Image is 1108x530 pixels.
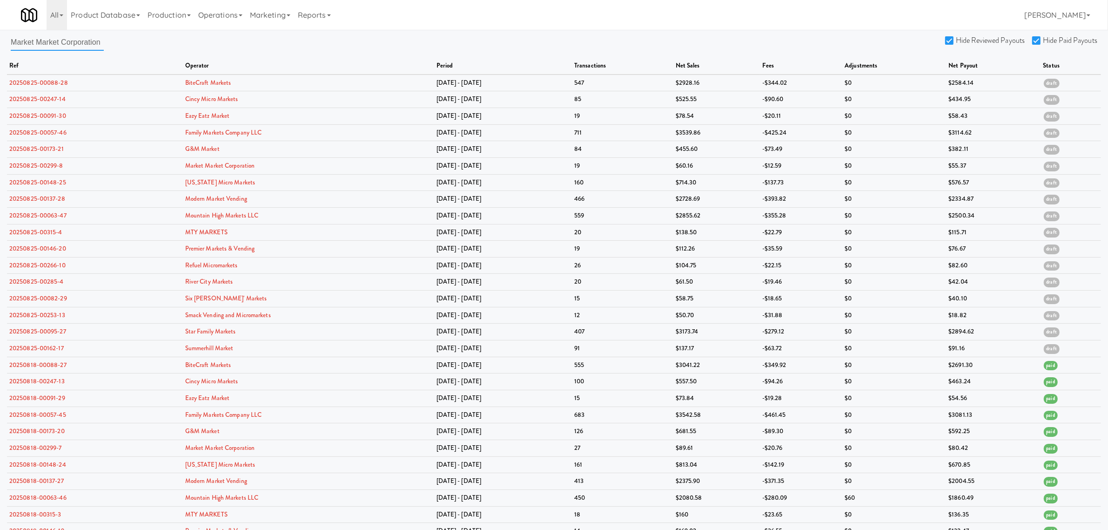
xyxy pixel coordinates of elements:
[9,294,67,303] a: 20250825-00082-29
[946,456,1041,473] td: $670.85
[9,410,66,419] a: 20250818-00057-45
[185,377,238,386] a: Cincy Micro Markets
[434,157,572,174] td: [DATE] - [DATE]
[1044,79,1060,88] span: draft
[9,228,62,237] a: 20250825-00315-4
[1044,129,1060,138] span: draft
[1044,477,1058,487] span: paid
[9,111,66,120] a: 20250825-00091-30
[946,390,1041,407] td: $54.56
[842,456,946,473] td: $0
[760,174,843,191] td: -$137.73
[673,291,760,307] td: $58.75
[842,241,946,258] td: $0
[572,257,673,274] td: 26
[1044,162,1060,171] span: draft
[1032,37,1043,45] input: Hide Paid Payouts
[572,340,673,357] td: 91
[760,307,843,324] td: -$31.88
[673,490,760,507] td: $2080.58
[572,241,673,258] td: 19
[9,443,62,452] a: 20250818-00299-7
[1044,411,1058,421] span: paid
[842,357,946,374] td: $0
[185,277,233,286] a: River City Markets
[1044,245,1060,254] span: draft
[946,307,1041,324] td: $18.82
[673,307,760,324] td: $50.70
[760,440,843,457] td: -$20.76
[7,58,183,75] th: ref
[760,157,843,174] td: -$12.59
[946,124,1041,141] td: $3114.62
[760,506,843,523] td: -$23.65
[673,108,760,124] td: $78.54
[673,456,760,473] td: $813.04
[9,427,65,435] a: 20250818-00173-20
[842,207,946,224] td: $0
[1044,95,1060,105] span: draft
[9,144,64,153] a: 20250825-00173-21
[946,357,1041,374] td: $2691.30
[185,460,255,469] a: [US_STATE] Micro Markets
[842,191,946,208] td: $0
[572,207,673,224] td: 559
[434,274,572,291] td: [DATE] - [DATE]
[1044,294,1060,304] span: draft
[434,207,572,224] td: [DATE] - [DATE]
[185,261,238,270] a: Refuel Micromarkets
[842,108,946,124] td: $0
[572,91,673,108] td: 85
[946,91,1041,108] td: $434.95
[946,224,1041,241] td: $115.71
[673,124,760,141] td: $3539.86
[185,327,236,336] a: Star Family Markets
[1032,34,1097,48] label: Hide Paid Payouts
[185,194,247,203] a: Modern Market Vending
[842,224,946,241] td: $0
[434,473,572,490] td: [DATE] - [DATE]
[572,291,673,307] td: 15
[572,390,673,407] td: 15
[9,261,66,270] a: 20250825-00266-10
[572,157,673,174] td: 19
[842,174,946,191] td: $0
[185,144,220,153] a: G&M Market
[185,410,262,419] a: Family Markets Company LLC
[9,277,64,286] a: 20250825-00285-4
[842,340,946,357] td: $0
[1044,361,1058,371] span: paid
[946,291,1041,307] td: $40.10
[673,407,760,423] td: $3542.58
[1044,327,1060,337] span: draft
[572,58,673,75] th: transactions
[434,257,572,274] td: [DATE] - [DATE]
[760,191,843,208] td: -$393.82
[1044,461,1058,470] span: paid
[760,374,843,390] td: -$94.26
[9,344,64,353] a: 20250825-00162-17
[434,174,572,191] td: [DATE] - [DATE]
[842,423,946,440] td: $0
[673,91,760,108] td: $525.55
[946,75,1041,91] td: $2584.14
[9,510,61,519] a: 20250818-00315-3
[946,58,1041,75] th: net payout
[1044,444,1058,454] span: paid
[842,274,946,291] td: $0
[760,473,843,490] td: -$371.35
[946,207,1041,224] td: $2500.34
[1044,195,1060,204] span: draft
[673,506,760,523] td: $160
[760,390,843,407] td: -$19.28
[673,274,760,291] td: $61.50
[185,493,259,502] a: Mountain High Markets LLC
[673,58,760,75] th: net sales
[185,510,228,519] a: MTY MARKETS
[946,340,1041,357] td: $91.16
[185,228,228,237] a: MTY MARKETS
[1044,311,1060,321] span: draft
[1044,145,1060,155] span: draft
[842,91,946,108] td: $0
[183,58,434,75] th: operator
